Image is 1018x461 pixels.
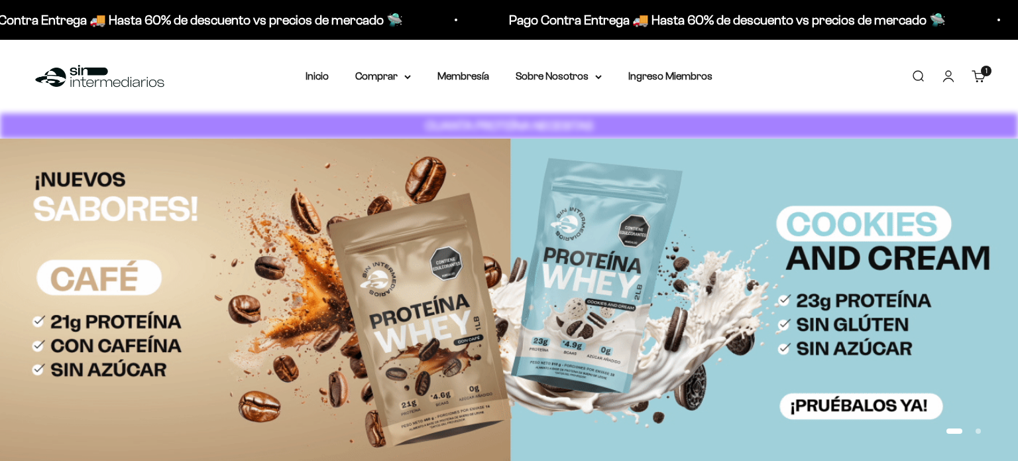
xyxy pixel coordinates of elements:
[628,70,712,82] a: Ingreso Miembros
[355,68,411,85] summary: Comprar
[306,70,329,82] a: Inicio
[437,70,489,82] a: Membresía
[986,68,988,74] span: 1
[425,119,593,133] strong: CUANTA PROTEÍNA NECESITAS
[516,68,602,85] summary: Sobre Nosotros
[502,9,938,31] p: Pago Contra Entrega 🚚 Hasta 60% de descuento vs precios de mercado 🛸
